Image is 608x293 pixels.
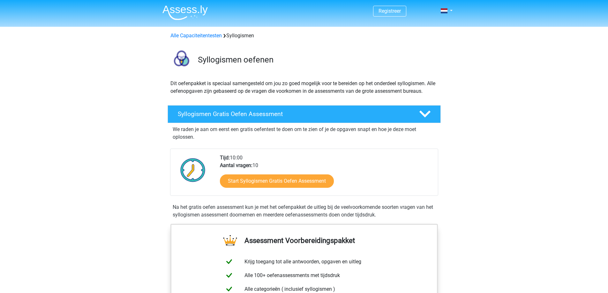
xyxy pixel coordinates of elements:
p: We raden je aan om eerst een gratis oefentest te doen om te zien of je de opgaven snapt en hoe je... [173,126,436,141]
a: Alle Capaciteitentesten [170,33,222,39]
a: Syllogismen Gratis Oefen Assessment [165,105,443,123]
b: Tijd: [220,155,230,161]
p: Dit oefenpakket is speciaal samengesteld om jou zo goed mogelijk voor te bereiden op het onderdee... [170,80,438,95]
h3: Syllogismen oefenen [198,55,436,65]
h4: Syllogismen Gratis Oefen Assessment [178,110,409,118]
b: Aantal vragen: [220,162,252,168]
div: Na het gratis oefen assessment kun je met het oefenpakket de uitleg bij de veelvoorkomende soorte... [170,203,438,219]
a: Start Syllogismen Gratis Oefen Assessment [220,174,334,188]
div: Syllogismen [168,32,440,40]
a: Registreer [379,8,401,14]
div: 10:00 10 [215,154,438,195]
img: Klok [177,154,209,186]
img: Assessly [162,5,208,20]
img: syllogismen [168,47,195,74]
